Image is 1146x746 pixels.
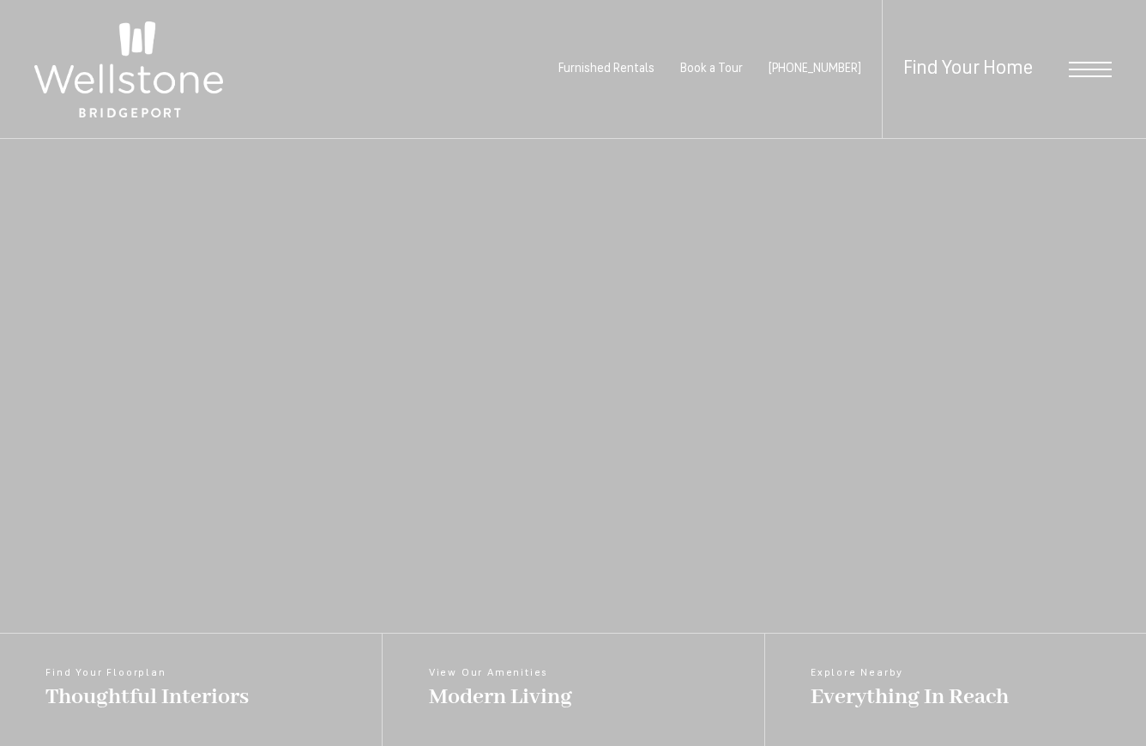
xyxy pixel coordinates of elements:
img: Wellstone [34,21,223,117]
span: [PHONE_NUMBER] [769,63,861,75]
a: Call Us at (253) 642-8681 [769,63,861,75]
span: Modern Living [429,683,572,712]
span: Find Your Floorplan [45,668,249,678]
span: Thoughtful Interiors [45,683,249,712]
span: Everything In Reach [811,683,1009,712]
a: Book a Tour [680,63,743,75]
a: Explore Nearby [764,634,1146,746]
button: Open Menu [1069,62,1112,77]
span: View Our Amenities [429,668,572,678]
a: Furnished Rentals [558,63,654,75]
a: Find Your Home [903,59,1033,79]
span: Explore Nearby [811,668,1009,678]
a: View Our Amenities [382,634,763,746]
